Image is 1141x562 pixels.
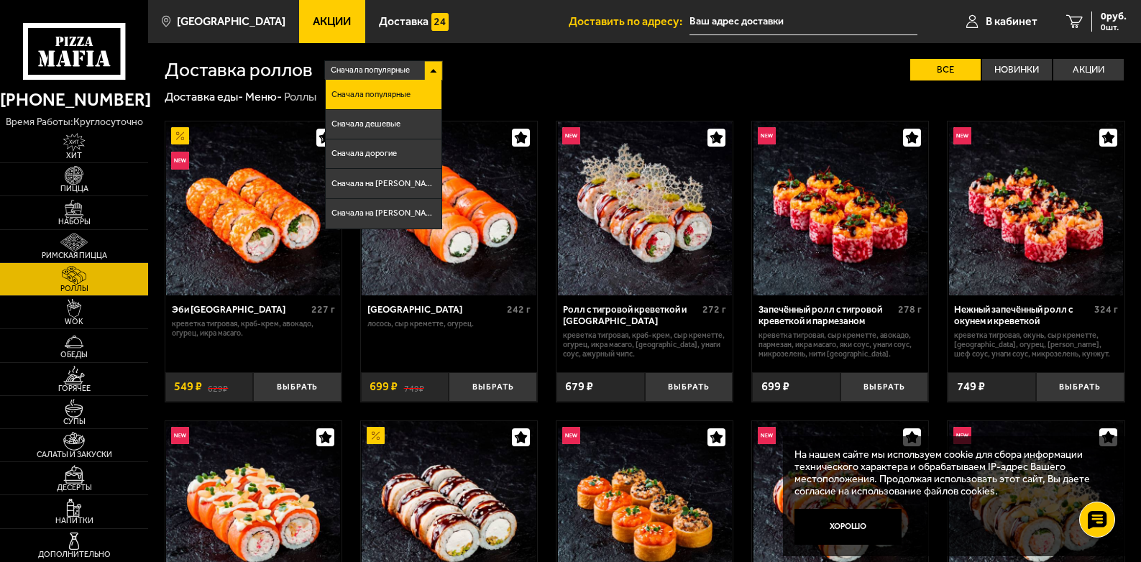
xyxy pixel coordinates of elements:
span: 242 г [507,303,531,315]
a: Доставка еды- [165,90,243,103]
a: НовинкаРолл с тигровой креветкой и Гуакамоле [556,121,733,295]
s: 749 ₽ [404,381,424,393]
h1: Доставка роллов [165,60,313,79]
span: 679 ₽ [565,381,593,393]
img: Новинка [758,427,776,445]
div: Ролл с тигровой креветкой и [GEOGRAPHIC_DATA] [563,304,699,327]
span: Акции [313,16,351,27]
img: Новинка [562,127,580,145]
label: Новинки [982,59,1053,80]
div: [GEOGRAPHIC_DATA] [367,304,503,315]
span: Сначала популярные [331,59,410,81]
img: Ролл с тигровой креветкой и Гуакамоле [558,121,732,295]
span: 749 ₽ [957,381,985,393]
div: Запечённый ролл с тигровой креветкой и пармезаном [759,304,894,327]
p: креветка тигровая, Сыр креметте, авокадо, пармезан, икра масаго, яки соус, унаги соус, микрозелен... [759,331,922,359]
span: 0 руб. [1101,11,1127,22]
a: НовинкаЗапечённый ролл с тигровой креветкой и пармезаном [752,121,928,295]
p: креветка тигровая, краб-крем, авокадо, огурец, икра масаго. [172,319,335,338]
a: Меню- [245,90,282,103]
img: 15daf4d41897b9f0e9f617042186c801.svg [431,13,449,31]
a: АкционныйФиладельфия [361,121,537,295]
img: Новинка [171,152,189,170]
img: Филадельфия [362,121,536,295]
span: Сначала на [PERSON_NAME] [331,209,436,218]
button: Выбрать [449,372,537,402]
span: 0 шт. [1101,23,1127,32]
span: Сначала на [PERSON_NAME] [331,180,436,188]
span: Доставка [379,16,429,27]
span: 699 ₽ [370,381,398,393]
span: Сначала дешевые [331,120,400,129]
img: Новинка [953,127,971,145]
span: В кабинет [986,16,1037,27]
span: Сначала дорогие [331,149,397,158]
label: Все [910,59,981,80]
img: Новинка [171,427,189,445]
img: Новинка [758,127,776,145]
img: Акционный [171,127,189,145]
img: Эби Калифорния [166,121,340,295]
div: Нежный запечённый ролл с окунем и креветкой [954,304,1090,327]
img: Новинка [562,427,580,445]
button: Выбрать [1036,372,1124,402]
a: НовинкаНежный запечённый ролл с окунем и креветкой [948,121,1124,295]
input: Ваш адрес доставки [689,9,917,35]
span: 324 г [1094,303,1118,315]
span: Сначала популярные [331,91,411,99]
button: Выбрать [840,372,929,402]
span: 699 ₽ [761,381,789,393]
img: Акционный [367,427,385,445]
img: Новинка [953,427,971,445]
s: 629 ₽ [208,381,228,393]
span: 272 г [702,303,726,315]
span: 278 г [898,303,922,315]
p: креветка тигровая, краб-крем, Сыр креметте, огурец, икра масаго, [GEOGRAPHIC_DATA], унаги соус, а... [563,331,726,359]
button: Выбрать [645,372,733,402]
button: Выбрать [253,372,342,402]
img: Запечённый ролл с тигровой креветкой и пармезаном [753,121,927,295]
div: Роллы [284,89,316,104]
a: АкционныйНовинкаЭби Калифорния [165,121,342,295]
p: На нашем сайте мы используем cookie для сбора информации технического характера и обрабатываем IP... [794,448,1104,498]
p: лосось, Сыр креметте, огурец. [367,319,531,328]
span: 227 г [311,303,335,315]
span: [GEOGRAPHIC_DATA] [177,16,285,27]
button: Хорошо [794,509,902,545]
div: Эби [GEOGRAPHIC_DATA] [172,304,308,315]
p: креветка тигровая, окунь, Сыр креметте, [GEOGRAPHIC_DATA], огурец, [PERSON_NAME], шеф соус, унаги... [954,331,1117,359]
span: Доставить по адресу: [569,16,689,27]
img: Нежный запечённый ролл с окунем и креветкой [949,121,1123,295]
span: 549 ₽ [174,381,202,393]
label: Акции [1053,59,1124,80]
